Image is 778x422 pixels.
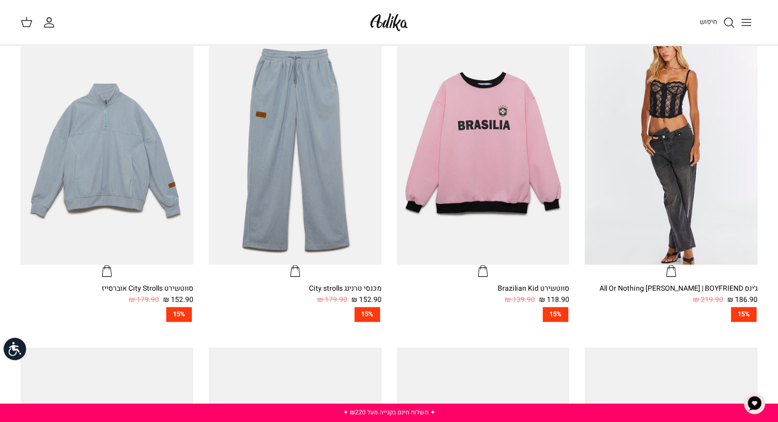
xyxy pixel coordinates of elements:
a: חיפוש [700,16,735,29]
span: 15% [166,307,192,322]
a: סווטשירט Brazilian Kid 118.90 ₪ 139.90 ₪ [397,283,570,306]
a: החשבון שלי [43,16,59,29]
a: 15% [397,307,570,322]
a: ג׳ינס All Or Nothing [PERSON_NAME] | BOYFRIEND 186.90 ₪ 219.90 ₪ [585,283,758,306]
a: מכנסי טרנינג City strolls [209,35,382,278]
a: סווטשירט City Strolls אוברסייז 152.90 ₪ 179.90 ₪ [20,283,193,306]
a: 15% [585,307,758,322]
button: Toggle menu [735,11,758,34]
div: ג׳ינס All Or Nothing [PERSON_NAME] | BOYFRIEND [585,283,758,294]
span: 15% [543,307,568,322]
span: חיפוש [700,17,717,27]
span: 152.90 ₪ [163,294,193,306]
a: ג׳ינס All Or Nothing קריס-קרוס | BOYFRIEND [585,35,758,278]
span: 139.90 ₪ [505,294,535,306]
span: 15% [731,307,757,322]
a: 15% [20,307,193,322]
button: צ'אט [739,388,770,419]
span: 118.90 ₪ [539,294,569,306]
span: 179.90 ₪ [317,294,347,306]
span: 179.90 ₪ [129,294,159,306]
span: 15% [354,307,380,322]
span: 186.90 ₪ [727,294,758,306]
div: סווטשירט Brazilian Kid [397,283,570,294]
div: סווטשירט City Strolls אוברסייז [20,283,193,294]
div: מכנסי טרנינג City strolls [209,283,382,294]
span: 219.90 ₪ [693,294,723,306]
span: 152.90 ₪ [351,294,382,306]
img: Adika IL [367,10,411,34]
a: סווטשירט City Strolls אוברסייז [20,35,193,278]
a: סווטשירט Brazilian Kid [397,35,570,278]
a: מכנסי טרנינג City strolls 152.90 ₪ 179.90 ₪ [209,283,382,306]
a: 15% [209,307,382,322]
a: ✦ משלוח חינם בקנייה מעל ₪220 ✦ [343,408,435,417]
